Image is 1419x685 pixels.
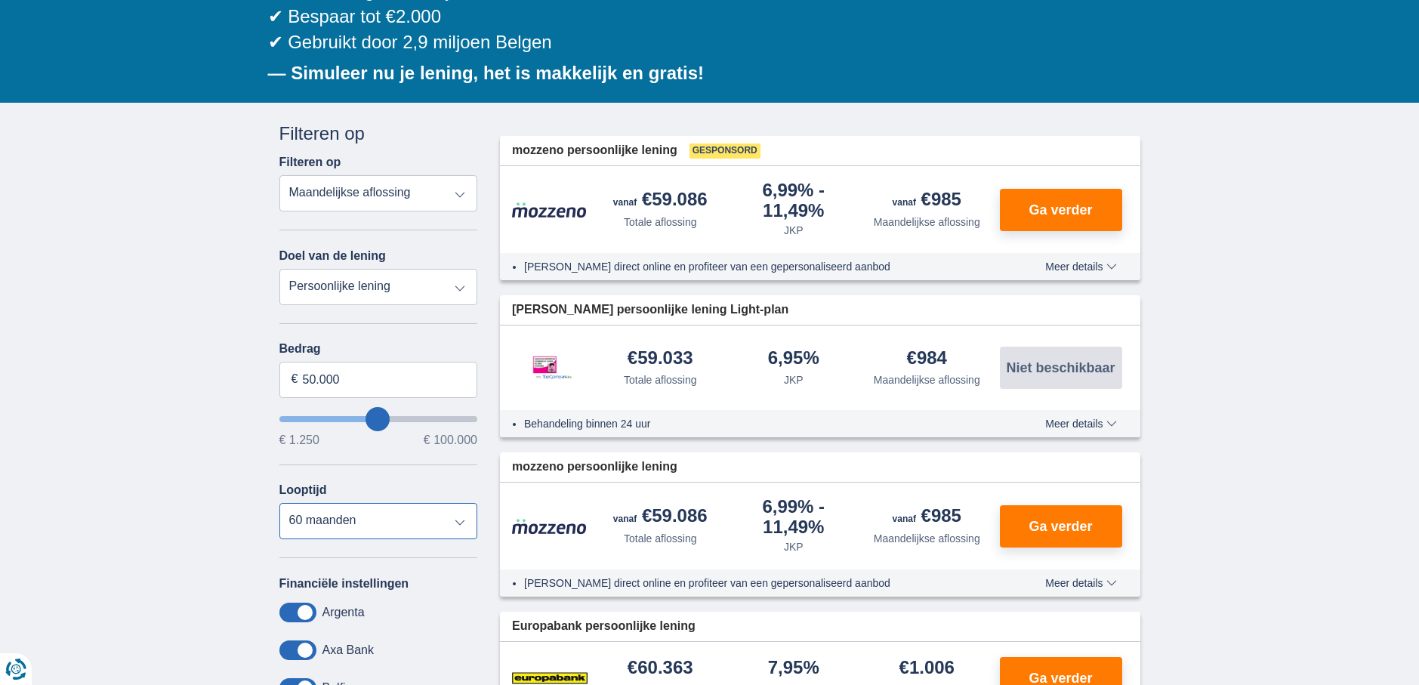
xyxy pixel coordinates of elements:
[279,156,341,169] label: Filteren op
[279,434,319,446] span: € 1.250
[893,507,961,528] div: €985
[893,190,961,211] div: €985
[512,301,788,319] span: [PERSON_NAME] persoonlijke lening Light-plan
[1029,671,1092,685] span: Ga verder
[733,498,855,536] div: 6,99%
[1034,577,1127,589] button: Meer details
[624,214,697,230] div: Totale aflossing
[1034,418,1127,430] button: Meer details
[279,483,327,497] label: Looptijd
[768,349,819,369] div: 6,95%
[899,659,955,679] div: €1.006
[628,659,693,679] div: €60.363
[279,121,478,147] div: Filteren op
[322,643,374,657] label: Axa Bank
[784,223,804,238] div: JKP
[1000,347,1122,389] button: Niet beschikbaar
[512,341,588,395] img: product.pl.alt Leemans Kredieten
[768,659,819,679] div: 7,95%
[524,259,990,274] li: [PERSON_NAME] direct online en profiteer van een gepersonaliseerd aanbod
[512,142,677,159] span: mozzeno persoonlijke lening
[512,518,588,535] img: product.pl.alt Mozzeno
[279,416,478,422] input: wantToBorrow
[524,416,990,431] li: Behandeling binnen 24 uur
[292,371,298,388] span: €
[1034,261,1127,273] button: Meer details
[1045,578,1116,588] span: Meer details
[1006,361,1115,375] span: Niet beschikbaar
[1045,261,1116,272] span: Meer details
[1000,189,1122,231] button: Ga verder
[1045,418,1116,429] span: Meer details
[733,181,855,220] div: 6,99%
[1029,203,1092,217] span: Ga verder
[268,63,705,83] b: — Simuleer nu je lening, het is makkelijk en gratis!
[874,372,980,387] div: Maandelijkse aflossing
[624,531,697,546] div: Totale aflossing
[512,458,677,476] span: mozzeno persoonlijke lening
[279,249,386,263] label: Doel van de lening
[1000,505,1122,548] button: Ga verder
[784,539,804,554] div: JKP
[512,202,588,218] img: product.pl.alt Mozzeno
[279,342,478,356] label: Bedrag
[322,606,365,619] label: Argenta
[424,434,477,446] span: € 100.000
[1029,520,1092,533] span: Ga verder
[279,577,409,591] label: Financiële instellingen
[613,190,708,211] div: €59.086
[512,618,696,635] span: Europabank persoonlijke lening
[874,214,980,230] div: Maandelijkse aflossing
[524,575,990,591] li: [PERSON_NAME] direct online en profiteer van een gepersonaliseerd aanbod
[628,349,693,369] div: €59.033
[613,507,708,528] div: €59.086
[907,349,947,369] div: €984
[784,372,804,387] div: JKP
[624,372,697,387] div: Totale aflossing
[689,143,760,159] span: Gesponsord
[874,531,980,546] div: Maandelijkse aflossing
